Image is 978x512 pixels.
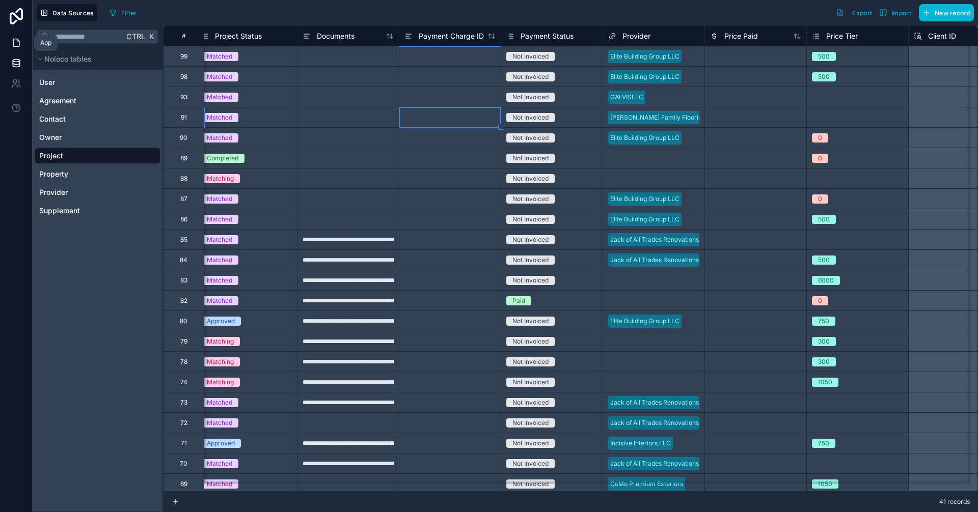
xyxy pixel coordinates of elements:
div: 500 [818,215,830,224]
div: Completed [207,154,238,163]
div: Matched [207,276,232,285]
div: 84 [180,256,187,264]
div: 500 [818,72,830,81]
span: 41 records [939,498,970,506]
div: # [171,32,196,40]
div: 82 [180,297,187,305]
div: Incisive Interiors LLC [610,439,671,448]
span: Documents [317,31,355,41]
div: 750 [818,317,829,326]
div: 78 [180,358,187,366]
div: 71 [181,439,187,447]
a: New record [915,4,974,21]
div: Not Invoiced [512,113,549,122]
div: Not Invoiced [512,276,549,285]
div: 750 [818,439,829,448]
button: Filter [105,5,141,20]
div: Not Invoiced [512,154,549,163]
div: Not Invoiced [512,235,549,244]
div: Not Invoiced [512,317,549,326]
div: Elite Building Group LLC [610,194,680,204]
div: 88 [180,175,187,183]
div: [PERSON_NAME] Family Flooring LLC [610,113,719,122]
div: Not Invoiced [512,398,549,407]
div: 0 [818,133,822,143]
div: Matching [207,357,234,366]
span: Price Paid [724,31,758,41]
div: Jack of All Trades Renovations LLC [610,235,712,244]
div: 83 [180,276,187,285]
div: 80 [180,317,187,325]
div: Matching [207,337,234,346]
div: 1050 [818,479,832,489]
div: 89 [180,154,187,162]
div: Elite Building Group LLC [610,215,680,224]
div: Elite Building Group LLC [610,133,680,143]
div: 98 [180,73,187,81]
div: Matched [207,296,232,305]
div: 69 [180,480,187,488]
div: Matched [207,113,232,122]
div: Jack of All Trades Renovations LLC [610,398,712,407]
div: Matched [207,215,232,224]
div: Elite Building Group LLC [610,317,680,326]
div: 93 [180,93,187,101]
div: 300 [818,357,830,366]
div: Matched [207,194,232,204]
div: Matched [207,133,232,143]
div: Approved [207,439,235,448]
div: GALVISLLC [610,93,643,102]
div: 86 [180,215,187,223]
span: Project Status [215,31,262,41]
div: 70 [180,460,187,468]
div: Not Invoiced [512,255,549,265]
span: Data Sources [52,9,94,17]
button: Import [876,4,915,21]
button: New record [919,4,974,21]
div: 85 [180,236,187,244]
button: Export [832,4,876,21]
div: 500 [818,255,830,265]
div: Not Invoiced [512,52,549,61]
div: 0 [818,194,822,204]
span: Price Tier [826,31,858,41]
span: Ctrl [125,30,146,43]
div: Paid [512,296,525,305]
div: Matched [207,93,232,102]
div: 6000 [818,276,834,285]
div: 1050 [818,378,832,387]
div: Approved [207,317,235,326]
div: Matched [207,418,232,428]
div: Not Invoiced [512,357,549,366]
div: 0 [818,296,822,305]
div: 74 [180,378,187,386]
div: 79 [180,337,187,346]
div: Jack of All Trades Renovations LLC [610,418,712,428]
div: 99 [180,52,187,61]
div: 91 [181,113,187,122]
div: Jack of All Trades Renovations LLC [610,459,712,468]
div: Matching [207,174,234,183]
div: 72 [180,419,187,427]
span: Filter [121,9,137,17]
div: Not Invoiced [512,337,549,346]
div: Not Invoiced [512,93,549,102]
div: 300 [818,337,830,346]
span: Payment Status [521,31,574,41]
div: Matched [207,72,232,81]
div: Matching [207,378,234,387]
span: Import [891,9,911,17]
div: Not Invoiced [512,479,549,489]
div: Not Invoiced [512,459,549,468]
div: Matched [207,398,232,407]
div: Elite Building Group LLC [610,52,680,61]
div: 90 [180,134,187,142]
div: Matched [207,52,232,61]
div: Not Invoiced [512,174,549,183]
div: 73 [180,399,187,407]
div: Matched [207,479,232,489]
span: K [148,33,155,40]
div: App [40,39,51,47]
div: 0 [818,154,822,163]
div: Not Invoiced [512,418,549,428]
